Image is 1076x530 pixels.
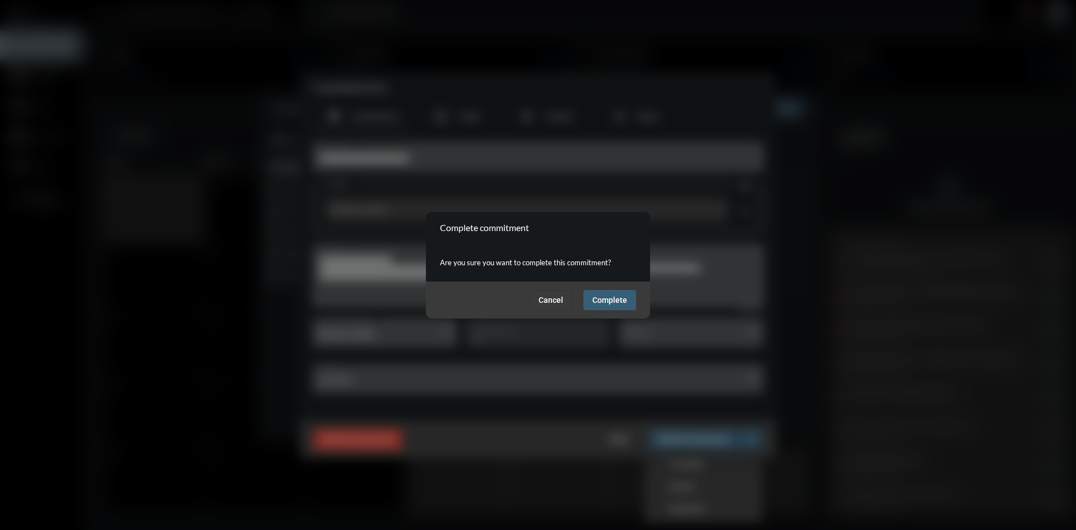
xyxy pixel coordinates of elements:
[583,290,636,310] button: Complete
[440,255,636,270] p: Are you sure you want to complete this commitment?
[440,222,529,233] h2: Complete commitment
[592,296,627,305] span: Complete
[530,290,572,310] button: Cancel
[539,296,563,305] span: Cancel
